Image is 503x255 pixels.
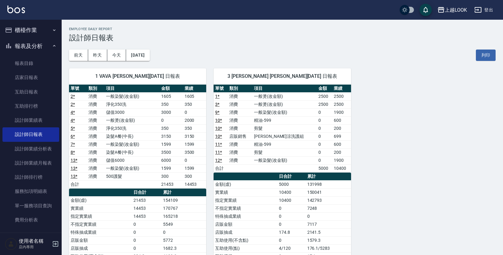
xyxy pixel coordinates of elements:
td: 合計 [69,180,87,188]
td: 131998 [306,180,351,188]
td: 4/120 [277,244,305,252]
td: 350 [183,100,207,108]
th: 金額 [160,85,183,93]
button: 上越LOOK [435,4,469,16]
a: 設計師排行榜 [2,170,59,184]
td: 1579.3 [306,236,351,244]
td: 3000 [160,108,183,116]
a: 單一服務項目查詢 [2,199,59,213]
td: 不指定實業績 [214,204,277,212]
p: 店內專用 [19,244,50,250]
button: 前天 [69,50,88,61]
td: 2141.5 [306,228,351,236]
td: 消費 [228,92,252,100]
td: 0 [277,204,305,212]
img: Person [5,238,17,250]
th: 日合計 [132,189,162,197]
td: 350 [160,124,183,132]
h3: 設計師日報表 [69,34,496,42]
button: 昨天 [88,50,107,61]
td: 消費 [228,140,252,148]
td: 0 [162,228,206,236]
th: 業績 [332,85,351,93]
span: 3 [PERSON_NAME] [PERSON_NAME][DATE] 日報表 [221,73,343,79]
td: 染髮A餐(中長) [104,132,160,140]
button: 今天 [107,50,126,61]
td: 7248 [306,204,351,212]
td: 3150 [160,132,183,140]
button: 報表及分析 [2,38,59,54]
a: 設計師業績表 [2,113,59,127]
td: 一般染髮(改金額) [252,156,317,164]
td: 0 [132,244,162,252]
td: 消費 [87,148,105,156]
td: 金額(虛) [214,180,277,188]
td: 一般染髮(改金額) [104,92,160,100]
td: 不指定實業績 [69,220,132,228]
td: 消費 [228,100,252,108]
td: 0 [277,220,305,228]
h2: Employee Daily Report [69,27,496,31]
td: 0 [132,220,162,228]
table: a dense table [214,85,351,173]
td: 1599 [160,140,183,148]
td: 消費 [87,92,105,100]
th: 類別 [87,85,105,93]
td: 6000 [160,156,183,164]
td: 0 [132,236,162,244]
td: 特殊抽成業績 [214,212,277,220]
a: 服務扣項明細表 [2,184,59,198]
img: Logo [7,6,25,13]
td: 0 [277,236,305,244]
td: 一般燙(改金額) [104,116,160,124]
td: 3500 [160,148,183,156]
td: 店販抽成 [214,228,277,236]
td: 剪髮 [252,148,317,156]
td: 2500 [317,92,333,100]
td: 店販銷售 [228,132,252,140]
th: 單號 [214,85,228,93]
button: 登出 [472,4,496,16]
div: 上越LOOK [445,6,467,14]
td: 142793 [306,196,351,204]
td: 儲值3000 [104,108,160,116]
td: 2500 [317,100,333,108]
td: 1900 [332,156,351,164]
td: 消費 [87,108,105,116]
th: 金額 [317,85,333,93]
td: 精油-599 [252,116,317,124]
td: 消費 [87,140,105,148]
td: 消費 [228,148,252,156]
td: 消費 [87,172,105,180]
td: 5000 [277,180,305,188]
table: a dense table [69,85,206,189]
td: 消費 [228,108,252,116]
td: 0 [183,156,207,164]
td: 0 [160,116,183,124]
td: 2500 [332,92,351,100]
td: 300 [160,172,183,180]
td: 10400 [277,188,305,196]
td: 200 [332,124,351,132]
td: 精油-599 [252,140,317,148]
a: 設計師業績月報表 [2,156,59,170]
td: 350 [160,100,183,108]
td: 165218 [162,212,206,220]
td: 店販抽成 [69,244,132,252]
td: 消費 [87,124,105,132]
td: 200 [332,148,351,156]
td: 0 [317,140,333,148]
th: 業績 [183,85,207,93]
td: 350 [183,124,207,132]
td: 14453 [132,204,162,212]
td: 消費 [228,124,252,132]
td: 300 [183,172,207,180]
td: 金額(虛) [69,196,132,204]
button: save [419,4,432,16]
td: 0 [317,148,333,156]
td: 0 [317,132,333,140]
td: 實業績 [214,188,277,196]
td: 儲值6000 [104,156,160,164]
td: 2500 [332,100,351,108]
td: 0 [317,156,333,164]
